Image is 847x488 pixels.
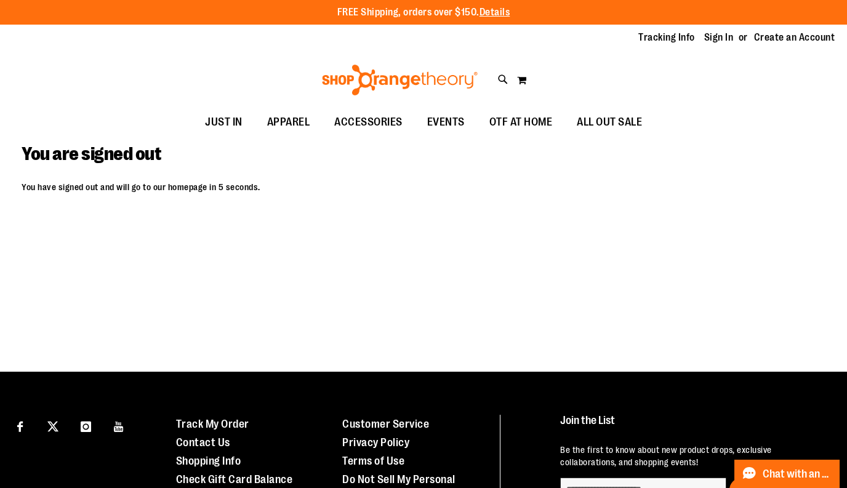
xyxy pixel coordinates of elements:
[763,468,832,480] span: Chat with an Expert
[342,436,409,449] a: Privacy Policy
[267,108,310,136] span: APPAREL
[734,460,840,488] button: Chat with an Expert
[176,473,293,486] a: Check Gift Card Balance
[337,6,510,20] p: FREE Shipping, orders over $150.
[320,65,480,95] img: Shop Orangetheory
[427,108,465,136] span: EVENTS
[42,415,64,436] a: Visit our X page
[47,421,58,432] img: Twitter
[9,415,31,436] a: Visit our Facebook page
[342,455,404,467] a: Terms of Use
[480,7,510,18] a: Details
[577,108,642,136] span: ALL OUT SALE
[176,436,230,449] a: Contact Us
[638,31,695,44] a: Tracking Info
[176,455,241,467] a: Shopping Info
[489,108,553,136] span: OTF AT HOME
[176,418,249,430] a: Track My Order
[22,143,161,164] span: You are signed out
[22,181,825,193] p: You have signed out and will go to our homepage in 5 seconds.
[205,108,243,136] span: JUST IN
[704,31,734,44] a: Sign In
[342,418,429,430] a: Customer Service
[334,108,403,136] span: ACCESSORIES
[75,415,97,436] a: Visit our Instagram page
[560,444,824,468] p: Be the first to know about new product drops, exclusive collaborations, and shopping events!
[108,415,130,436] a: Visit our Youtube page
[560,415,824,438] h4: Join the List
[754,31,835,44] a: Create an Account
